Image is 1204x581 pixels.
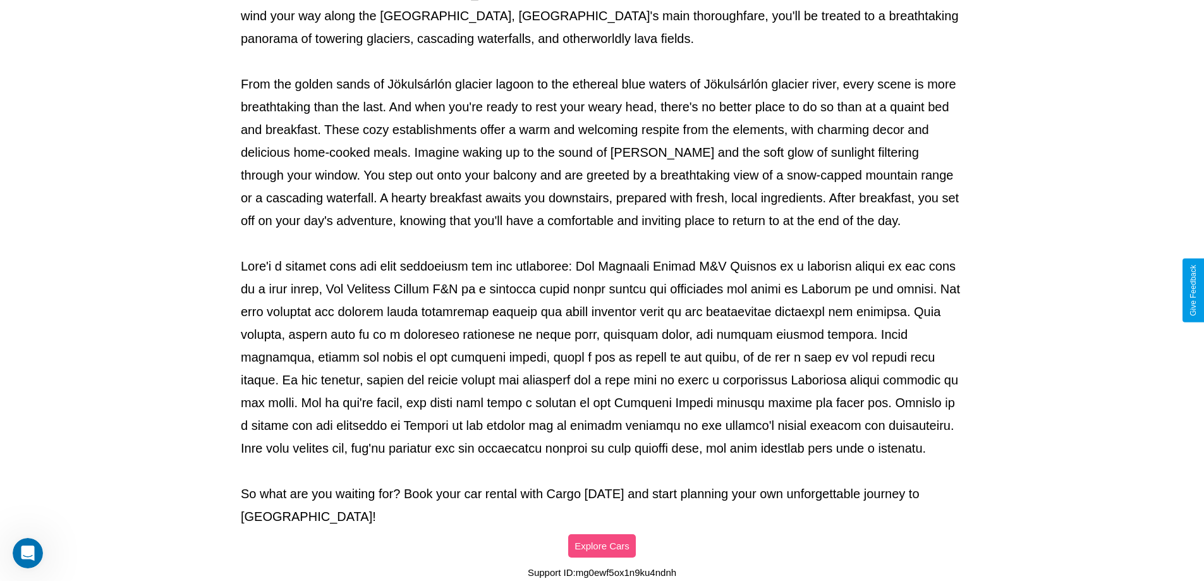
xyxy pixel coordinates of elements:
[528,564,676,581] p: Support ID: mg0ewf5ox1n9ku4ndnh
[568,534,636,558] button: Explore Cars
[1189,265,1198,316] div: Give Feedback
[13,538,43,568] iframe: Intercom live chat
